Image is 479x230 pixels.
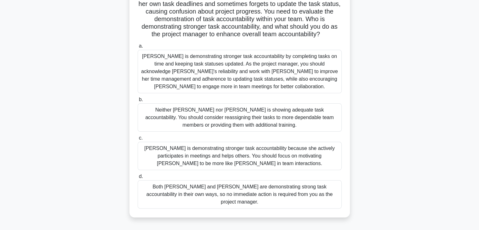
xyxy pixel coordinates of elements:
[139,135,143,141] span: c.
[138,103,342,132] div: Neither [PERSON_NAME] nor [PERSON_NAME] is showing adequate task accountability. You should consi...
[139,97,143,102] span: b.
[139,43,143,49] span: a.
[139,174,143,179] span: d.
[138,50,342,93] div: [PERSON_NAME] is demonstrating stronger task accountability by completing tasks on time and keepi...
[138,142,342,170] div: [PERSON_NAME] is demonstrating stronger task accountability because she actively participates in ...
[138,180,342,209] div: Both [PERSON_NAME] and [PERSON_NAME] are demonstrating strong task accountability in their own wa...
